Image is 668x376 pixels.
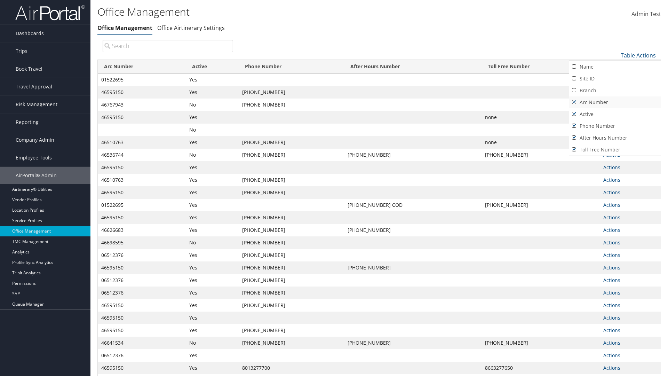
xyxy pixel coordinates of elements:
a: After Hours Number [569,132,661,144]
span: Trips [16,42,27,60]
a: Toll Free Number [569,144,661,156]
a: Name [569,61,661,73]
span: Risk Management [16,96,57,113]
span: Dashboards [16,25,44,42]
span: Company Admin [16,131,54,149]
a: Active [569,108,661,120]
span: Reporting [16,113,39,131]
span: AirPortal® Admin [16,167,57,184]
a: Arc Number [569,96,661,108]
span: Travel Approval [16,78,52,95]
a: Phone Number [569,120,661,132]
a: Site ID [569,73,661,85]
img: airportal-logo.png [15,5,85,21]
span: Book Travel [16,60,42,78]
a: Branch [569,85,661,96]
span: Employee Tools [16,149,52,166]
